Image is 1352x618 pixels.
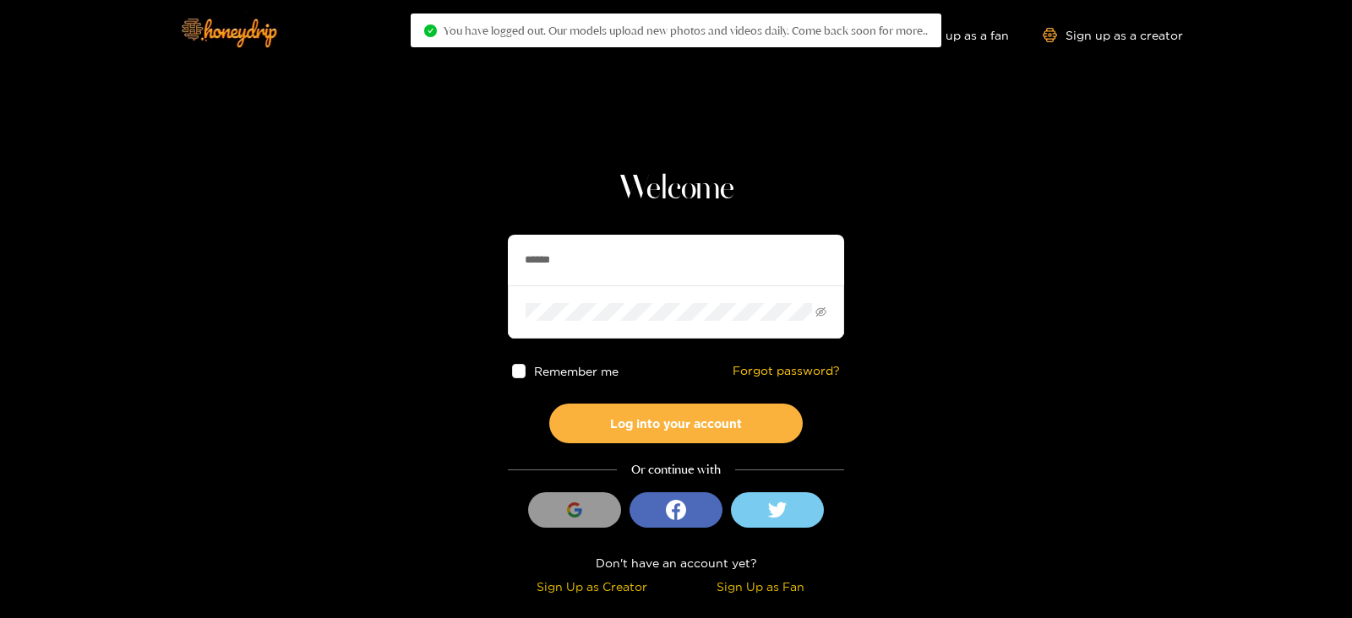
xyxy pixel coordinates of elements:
div: Sign Up as Creator [512,577,672,596]
h1: Welcome [508,169,844,209]
span: You have logged out. Our models upload new photos and videos daily. Come back soon for more.. [444,24,928,37]
div: Or continue with [508,460,844,480]
a: Sign up as a creator [1043,28,1183,42]
span: eye-invisible [815,306,826,317]
a: Sign up as a fan [893,28,1009,42]
div: Don't have an account yet? [508,553,844,572]
button: Log into your account [549,404,803,443]
div: Sign Up as Fan [680,577,840,596]
span: check-circle [424,24,437,37]
a: Forgot password? [733,364,840,378]
span: Remember me [535,365,619,377]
